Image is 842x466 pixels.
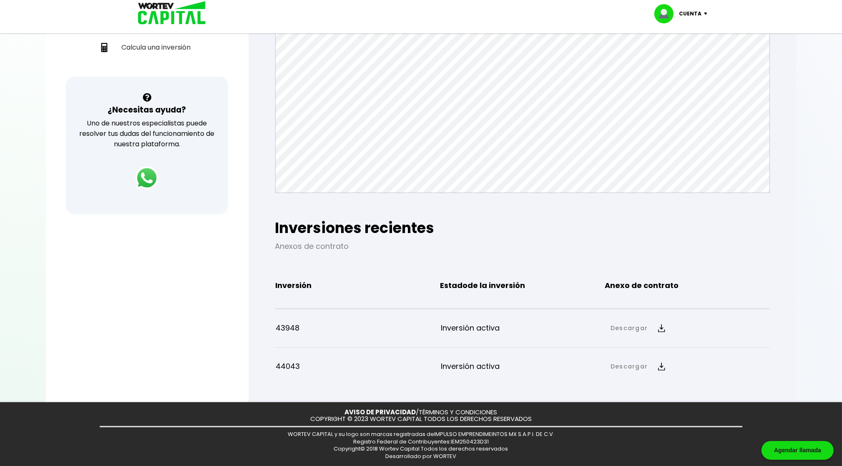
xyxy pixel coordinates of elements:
[679,8,702,20] p: Cuenta
[310,416,532,423] p: COPYRIGHT © 2023 WORTEV CAPITAL TODOS LOS DERECHOS RESERVADOS
[467,280,525,291] b: de la inversión
[275,220,770,236] h2: Inversiones recientes
[606,319,670,337] button: Descargar
[77,118,217,149] p: Uno de nuestros especialistas puede resolver tus dudas del funcionamiento de nuestra plataforma.
[100,43,109,52] img: calculadora-icon.17d418c4.svg
[762,441,834,460] div: Agendar llamada
[334,445,508,453] span: Copyright© 2018 Wortev Capital Todos los derechos reservados
[440,279,525,292] b: Estado
[135,166,158,190] img: logos_whatsapp-icon.242b2217.svg
[658,324,665,332] img: descarga
[96,39,198,56] a: Calcula una inversión
[276,360,440,373] p: 44043
[275,279,312,292] b: Inversión
[702,13,713,15] img: icon-down
[441,322,606,334] p: Inversión activa
[419,408,498,416] a: TÉRMINOS Y CONDICIONES
[658,363,665,371] img: descarga
[275,241,349,251] a: Anexos de contrato
[611,362,648,371] a: Descargar
[441,360,606,373] p: Inversión activa
[276,322,440,334] p: 43948
[654,4,679,23] img: profile-image
[386,452,457,460] span: Desarrollado por WORTEV
[345,408,416,416] a: AVISO DE PRIVACIDAD
[605,279,679,292] b: Anexo de contrato
[345,409,498,416] p: /
[611,324,648,333] a: Descargar
[108,104,186,116] h3: ¿Necesitas ayuda?
[606,358,670,376] button: Descargar
[353,438,489,446] span: Registro Federal de Contribuyentes: IEM250423D31
[288,430,554,438] span: WORTEV CAPITAL y su logo son marcas registradas de IMPULSO EMPRENDIMEINTOS MX S.A.P.I. DE C.V.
